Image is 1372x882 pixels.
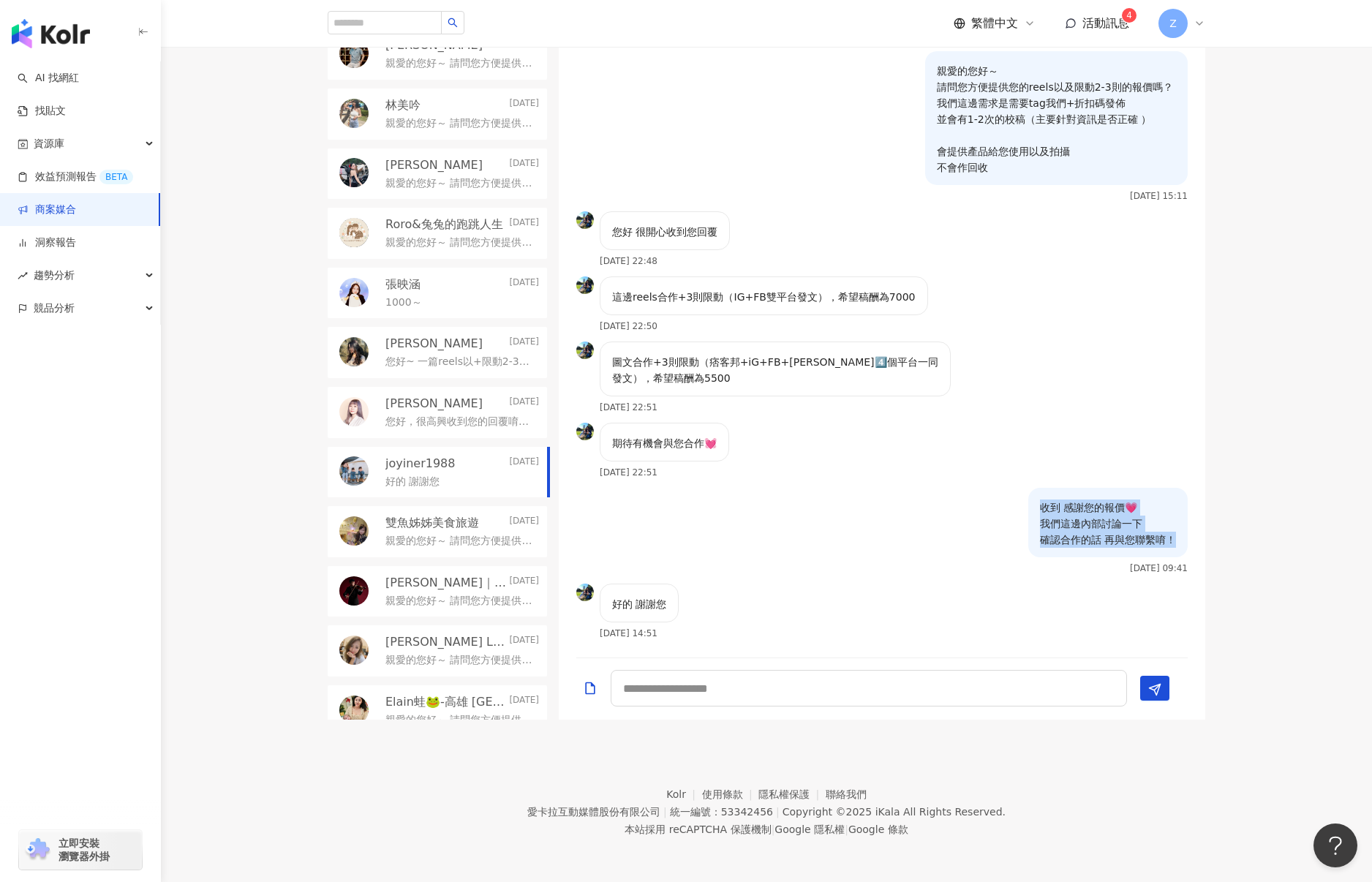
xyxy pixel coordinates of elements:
p: Roro&兔兔的跑跳人生 [385,216,503,233]
p: 親愛的您好～ 請問您方便提供您的reels以及限動2-3則的報價嗎？ 我們這邊需求是需要tag我們+折扣碼發佈 並會有1-2次的校稿（主要針對資訊是否正確 ） 會提供產品給您使用以及拍攝 不會作回收 [385,594,533,608]
p: [DATE] [509,694,539,710]
img: KOL Avatar [339,278,369,307]
p: [DATE] [509,157,539,173]
span: | [845,823,848,835]
a: iKala [875,806,900,818]
img: KOL Avatar [576,584,594,601]
iframe: Help Scout Beacon - Open [1313,823,1357,867]
p: 收到 感謝您的報價💗 我們這邊內部討論一下 確認合作的話 再與您聯繫唷！ [1040,500,1176,548]
a: searchAI 找網紅 [18,71,79,86]
span: rise [18,271,28,281]
img: KOL Avatar [576,276,594,294]
a: 使用條款 [702,788,759,800]
img: KOL Avatar [339,39,369,68]
p: [DATE] 22:48 [600,256,657,266]
img: KOL Avatar [339,636,369,665]
p: 這邊reels合作+3則限動（IG+FB雙平台發文），希望稿酬為7000 [612,289,916,305]
img: KOL Avatar [339,576,369,606]
p: [PERSON_NAME] [385,336,483,352]
p: [DATE] [509,575,539,591]
p: [DATE] 14:51 [600,628,657,638]
a: 隱私權保護 [758,788,826,800]
button: Add a file [583,671,598,705]
p: 林美吟 [385,97,421,113]
button: Send [1140,676,1169,701]
span: 趨勢分析 [34,259,75,292]
p: 您好，很高興收到您的回覆唷❤️ 可同步多方平台上線（Instagram、FB粉專、POPO筆記、@COSME、Threads、[PERSON_NAME]、小紅書、[PERSON_NAME]） R... [385,415,533,429]
img: KOL Avatar [576,211,594,229]
span: 本站採用 reCAPTCHA 保護機制 [625,821,908,838]
span: Z [1169,15,1177,31]
p: 好的 謝謝您 [612,596,666,612]
img: KOL Avatar [339,516,369,546]
span: | [772,823,775,835]
div: 愛卡拉互動媒體股份有限公司 [527,806,660,818]
p: [DATE] [509,97,539,113]
span: 繁體中文 [971,15,1018,31]
span: 資源庫 [34,127,64,160]
p: [PERSON_NAME] [385,396,483,412]
img: KOL Avatar [576,423,594,440]
p: 您好~ 一篇reels以+限動2-3=3500元 希望有機會與您合作，謝謝您 [385,355,533,369]
a: 效益預測報告BETA [18,170,133,184]
p: [DATE] [509,634,539,650]
p: [PERSON_NAME]｜[PERSON_NAME] [385,575,506,591]
div: 統一編號：53342456 [670,806,773,818]
p: [PERSON_NAME] [385,157,483,173]
span: | [776,806,780,818]
p: 您好 很開心收到您回覆 [612,224,717,240]
p: 期待有機會與您合作💓 [612,435,717,451]
p: 1000～ [385,295,422,310]
span: 活動訊息 [1082,16,1129,30]
img: KOL Avatar [339,456,369,486]
p: 親愛的您好～ 請問您方便提供您的reels以及限動2-3則的報價嗎？ 我們這邊需求是需要tag我們+折扣碼發佈 並會有1-2次的校稿（主要針對資訊是否正確 ） 會提供產品給您使用以及拍攝 不會作回收 [385,176,533,191]
img: KOL Avatar [339,337,369,366]
a: 聯絡我們 [826,788,867,800]
span: 4 [1126,10,1132,20]
p: [DATE] 22:51 [600,402,657,412]
p: 張映涵 [385,276,421,293]
a: chrome extension立即安裝 瀏覽器外掛 [19,830,142,870]
a: 商案媒合 [18,203,76,217]
a: 找貼文 [18,104,66,118]
p: [DATE] [509,396,539,412]
p: 好的 謝謝您 [385,475,440,489]
a: Google 隱私權 [774,823,845,835]
p: 親愛的您好～ 請問您方便提供您的reels以及限動2-3則的報價嗎？ 我們這邊需求是需要tag我們+折扣碼發佈 並會有1-2次的校稿（主要針對資訊是否正確 ） 會提供產品給您使用以及拍攝 不會作回收 [385,235,533,250]
p: [DATE] 22:51 [600,467,657,478]
span: search [448,18,458,28]
p: joyiner1988 [385,456,455,472]
p: 親愛的您好～ 請問您方便提供您的reels以及限動2-3則的報價嗎？ 我們這邊需求是需要tag我們+折扣碼發佈 並會有1-2次的校稿（主要針對資訊是否正確 ） 會提供產品給您使用以及拍攝 不會作回收 [385,56,533,71]
a: 洞察報告 [18,235,76,250]
sup: 4 [1122,8,1137,23]
span: | [663,806,667,818]
a: Google 條款 [848,823,908,835]
p: 圖文合作+3則限動（痞客邦+iG+FB+[PERSON_NAME]4️⃣個平台一同發文），希望稿酬為5500 [612,354,938,386]
p: [DATE] [509,276,539,293]
img: KOL Avatar [339,158,369,187]
img: logo [12,19,90,48]
img: chrome extension [23,838,52,862]
p: Elain蛙🐸-高雄 [GEOGRAPHIC_DATA]景點 住宿💑調色🌸情侶👫新年 [385,694,506,710]
p: 親愛的您好～ 請問您方便提供您的reels以及限動2-3則的報價嗎？ 我們這邊需求是需要tag我們+折扣碼發佈 並會有1-2次的校稿（主要針對資訊是否正確 ） 會提供產品給您使用以及拍攝 不會作回收 [385,713,533,728]
p: [DATE] [509,515,539,531]
a: Kolr [666,788,701,800]
p: [PERSON_NAME] Lai [PERSON_NAME] [385,634,506,650]
img: KOL Avatar [339,696,369,725]
p: 親愛的您好～ 請問您方便提供您的reels以及限動2-3則的報價嗎？ 我們這邊需求是需要tag我們+折扣碼發佈 並會有1-2次的校稿（主要針對資訊是否正確 ） 會提供產品給您使用以及拍攝 不會作回收 [385,116,533,131]
div: Copyright © 2025 All Rights Reserved. [783,806,1006,818]
p: 親愛的您好～ 請問您方便提供您的reels以及限動2-3則的報價嗎？ 我們這邊需求是需要tag我們+折扣碼發佈 並會有1-2次的校稿（主要針對資訊是否正確 ） 會提供產品給您使用以及拍攝 不會作回收 [385,534,533,549]
img: KOL Avatar [339,99,369,128]
p: [DATE] [509,216,539,233]
img: KOL Avatar [339,218,369,247]
img: KOL Avatar [339,397,369,426]
p: [DATE] 15:11 [1130,191,1188,201]
p: [DATE] [509,336,539,352]
p: 親愛的您好～ 請問您方便提供您的reels以及限動2-3則的報價嗎？ 我們這邊需求是需要tag我們+折扣碼發佈 並會有1-2次的校稿（主要針對資訊是否正確 ） 會提供產品給您使用以及拍攝 不會作回收 [937,63,1176,176]
p: [DATE] 09:41 [1130,563,1188,573]
p: 親愛的您好～ 請問您方便提供您的reels以及限動2-3則的報價嗎？ 我們這邊需求是需要tag我們+折扣碼發佈 並會有1-2次的校稿（主要針對資訊是否正確 ） 會提供產品給您使用以及拍攝 不會作回收 [385,653,533,668]
p: [DATE] [509,456,539,472]
img: KOL Avatar [576,342,594,359]
span: 競品分析 [34,292,75,325]
p: [DATE] 22:50 [600,321,657,331]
